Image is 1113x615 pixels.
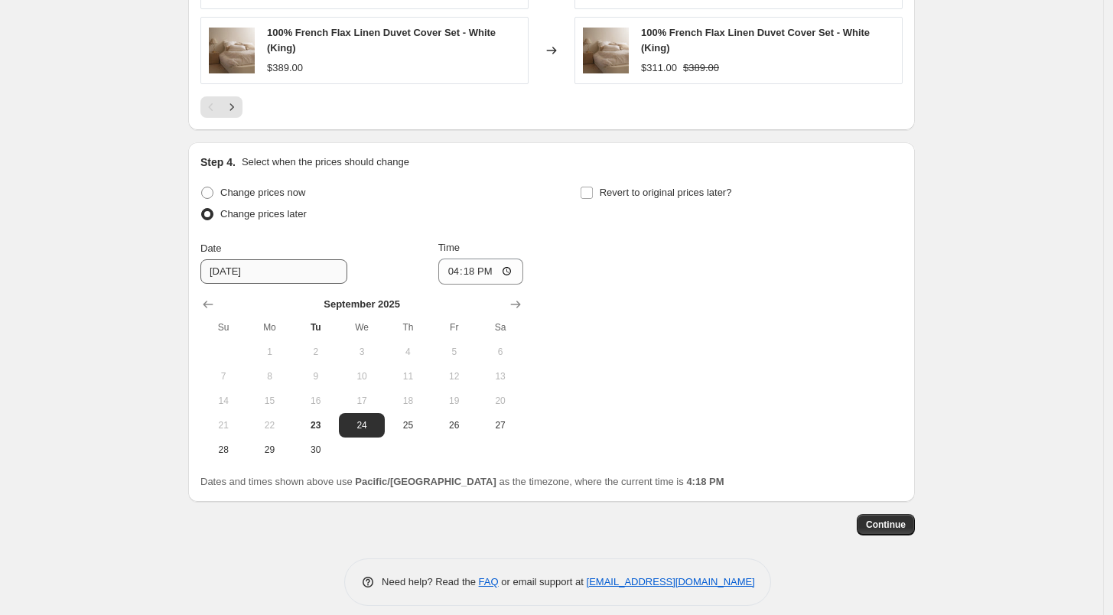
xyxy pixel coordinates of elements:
[200,364,246,389] button: Sunday September 7 2025
[299,346,333,358] span: 2
[299,321,333,334] span: Tu
[431,413,477,438] button: Friday September 26 2025
[209,28,255,73] img: DSC04487rt_a1d08b04-b337-48f3-97f3-3d259e1f78bf_80x.jpg
[857,514,915,535] button: Continue
[252,346,286,358] span: 1
[385,315,431,340] th: Thursday
[385,413,431,438] button: Thursday September 25 2025
[438,321,471,334] span: Fr
[345,395,379,407] span: 17
[252,444,286,456] span: 29
[293,364,339,389] button: Tuesday September 9 2025
[345,370,379,382] span: 10
[207,395,240,407] span: 14
[293,315,339,340] th: Tuesday
[391,370,425,382] span: 11
[477,364,523,389] button: Saturday September 13 2025
[438,419,471,431] span: 26
[339,413,385,438] button: Wednesday September 24 2025
[866,519,906,531] span: Continue
[641,60,677,76] div: $311.00
[587,576,755,587] a: [EMAIL_ADDRESS][DOMAIN_NAME]
[382,576,479,587] span: Need help? Read the
[299,419,333,431] span: 23
[483,395,517,407] span: 20
[299,395,333,407] span: 16
[499,576,587,587] span: or email support at
[221,96,242,118] button: Next
[583,28,629,73] img: DSC04487rt_a1d08b04-b337-48f3-97f3-3d259e1f78bf_80x.jpg
[477,413,523,438] button: Saturday September 27 2025
[200,476,724,487] span: Dates and times shown above use as the timezone, where the current time is
[641,27,870,54] span: 100% French Flax Linen Duvet Cover Set - White (King)
[220,187,305,198] span: Change prices now
[197,294,219,315] button: Show previous month, August 2025
[686,476,724,487] b: 4:18 PM
[207,419,240,431] span: 21
[267,27,496,54] span: 100% French Flax Linen Duvet Cover Set - White (King)
[483,370,517,382] span: 13
[200,438,246,462] button: Sunday September 28 2025
[339,364,385,389] button: Wednesday September 10 2025
[483,321,517,334] span: Sa
[505,294,526,315] button: Show next month, October 2025
[293,413,339,438] button: Today Tuesday September 23 2025
[207,370,240,382] span: 7
[200,389,246,413] button: Sunday September 14 2025
[385,340,431,364] button: Thursday September 4 2025
[246,438,292,462] button: Monday September 29 2025
[252,321,286,334] span: Mo
[293,340,339,364] button: Tuesday September 2 2025
[477,315,523,340] th: Saturday
[345,419,379,431] span: 24
[207,321,240,334] span: Su
[207,444,240,456] span: 28
[600,187,732,198] span: Revert to original prices later?
[391,419,425,431] span: 25
[438,259,524,285] input: 12:00
[200,242,221,254] span: Date
[246,389,292,413] button: Monday September 15 2025
[345,321,379,334] span: We
[252,370,286,382] span: 8
[385,364,431,389] button: Thursday September 11 2025
[391,321,425,334] span: Th
[242,155,409,170] p: Select when the prices should change
[246,413,292,438] button: Monday September 22 2025
[293,389,339,413] button: Tuesday September 16 2025
[200,155,236,170] h2: Step 4.
[355,476,496,487] b: Pacific/[GEOGRAPHIC_DATA]
[246,315,292,340] th: Monday
[391,346,425,358] span: 4
[683,60,719,76] strike: $389.00
[220,208,307,220] span: Change prices later
[200,259,347,284] input: 9/23/2025
[246,340,292,364] button: Monday September 1 2025
[438,346,471,358] span: 5
[252,419,286,431] span: 22
[299,370,333,382] span: 9
[200,96,242,118] nav: Pagination
[438,370,471,382] span: 12
[252,395,286,407] span: 15
[267,60,303,76] div: $389.00
[431,340,477,364] button: Friday September 5 2025
[431,364,477,389] button: Friday September 12 2025
[477,340,523,364] button: Saturday September 6 2025
[431,315,477,340] th: Friday
[293,438,339,462] button: Tuesday September 30 2025
[339,340,385,364] button: Wednesday September 3 2025
[477,389,523,413] button: Saturday September 20 2025
[345,346,379,358] span: 3
[299,444,333,456] span: 30
[391,395,425,407] span: 18
[200,315,246,340] th: Sunday
[339,315,385,340] th: Wednesday
[479,576,499,587] a: FAQ
[385,389,431,413] button: Thursday September 18 2025
[438,395,471,407] span: 19
[483,419,517,431] span: 27
[200,413,246,438] button: Sunday September 21 2025
[431,389,477,413] button: Friday September 19 2025
[339,389,385,413] button: Wednesday September 17 2025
